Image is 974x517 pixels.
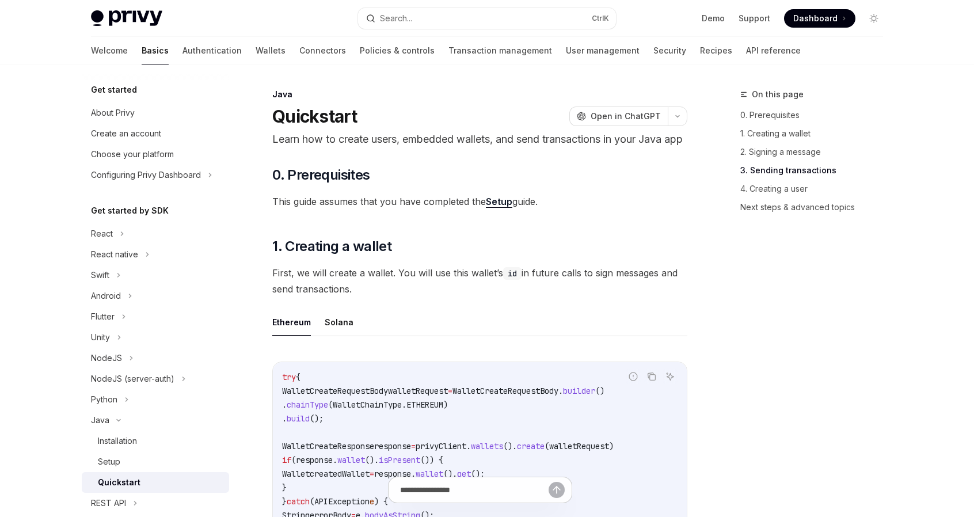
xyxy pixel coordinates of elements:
[91,204,169,218] h5: Get started by SDK
[626,369,641,384] button: Report incorrect code
[388,386,448,396] span: walletRequest
[448,37,552,64] a: Transaction management
[739,13,770,24] a: Support
[740,143,892,161] a: 2. Signing a message
[380,12,412,25] div: Search...
[82,144,229,165] a: Choose your platform
[91,37,128,64] a: Welcome
[287,400,328,410] span: chainType
[360,37,435,64] a: Policies & controls
[420,455,443,465] span: ()) {
[98,434,137,448] div: Installation
[272,106,357,127] h1: Quickstart
[91,330,110,344] div: Unity
[282,441,374,451] span: WalletCreateResponse
[337,455,365,465] span: wallet
[272,265,687,297] span: First, we will create a wallet. You will use this wallet’s in future calls to sign messages and s...
[466,441,471,451] span: .
[471,469,485,479] span: ();
[272,309,311,336] button: Ethereum
[406,400,443,410] span: ETHEREUM
[296,455,333,465] span: response
[545,441,614,451] span: (walletRequest)
[740,161,892,180] a: 3. Sending transactions
[325,309,353,336] button: Solana
[448,386,452,396] span: =
[333,400,402,410] span: WalletChainType
[411,441,416,451] span: =
[98,455,120,469] div: Setup
[91,310,115,324] div: Flutter
[299,37,346,64] a: Connectors
[486,196,512,208] a: Setup
[471,441,503,451] span: wallets
[700,37,732,64] a: Recipes
[752,88,804,101] span: On this page
[402,400,406,410] span: .
[91,168,201,182] div: Configuring Privy Dashboard
[272,193,687,210] span: This guide assumes that you have completed the guide.
[98,476,140,489] div: Quickstart
[91,372,174,386] div: NodeJS (server-auth)
[291,455,296,465] span: (
[374,441,411,451] span: response
[272,237,391,256] span: 1. Creating a wallet
[365,455,379,465] span: ().
[91,393,117,406] div: Python
[563,386,595,396] span: builder
[310,469,370,479] span: createdWallet
[740,180,892,198] a: 4. Creating a user
[592,14,609,23] span: Ctrl K
[358,8,616,29] button: Search...CtrlK
[82,472,229,493] a: Quickstart
[443,469,457,479] span: ().
[91,248,138,261] div: React native
[457,469,471,479] span: get
[549,482,565,498] button: Send message
[566,37,640,64] a: User management
[310,413,324,424] span: ();
[82,451,229,472] a: Setup
[793,13,838,24] span: Dashboard
[558,386,563,396] span: .
[702,13,725,24] a: Demo
[328,400,333,410] span: (
[282,400,287,410] span: .
[82,123,229,144] a: Create an account
[865,9,883,28] button: Toggle dark mode
[182,37,242,64] a: Authentication
[416,469,443,479] span: wallet
[91,83,137,97] h5: Get started
[282,413,287,424] span: .
[91,289,121,303] div: Android
[443,400,448,410] span: )
[517,441,545,451] span: create
[287,413,310,424] span: build
[282,455,291,465] span: if
[740,106,892,124] a: 0. Prerequisites
[411,469,416,479] span: .
[82,102,229,123] a: About Privy
[740,124,892,143] a: 1. Creating a wallet
[644,369,659,384] button: Copy the contents from the code block
[91,496,126,510] div: REST API
[595,386,604,396] span: ()
[82,431,229,451] a: Installation
[653,37,686,64] a: Security
[416,441,466,451] span: privyClient
[91,268,109,282] div: Swift
[740,198,892,216] a: Next steps & advanced topics
[91,413,109,427] div: Java
[374,469,411,479] span: response
[746,37,801,64] a: API reference
[591,111,661,122] span: Open in ChatGPT
[282,469,310,479] span: Wallet
[296,372,300,382] span: {
[142,37,169,64] a: Basics
[91,10,162,26] img: light logo
[569,107,668,126] button: Open in ChatGPT
[91,127,161,140] div: Create an account
[272,89,687,100] div: Java
[370,469,374,479] span: =
[503,267,522,280] code: id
